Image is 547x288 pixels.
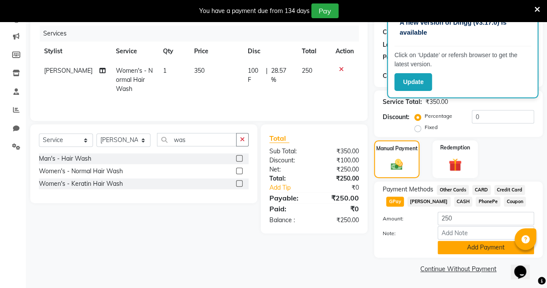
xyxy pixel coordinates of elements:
div: ₹100.00 [314,156,365,165]
div: Card on file: [383,28,418,37]
span: 100 F [248,66,262,84]
div: Coupon Code [383,71,433,81]
th: Service [111,42,158,61]
span: Credit Card [494,185,525,195]
span: | [266,66,268,84]
span: [PERSON_NAME] [44,67,93,74]
iframe: chat widget [511,253,538,279]
div: ₹250.00 [314,216,365,225]
div: Services [40,26,365,42]
span: PhonePe [476,197,500,207]
span: Payment Methods [383,185,433,194]
a: Add Tip [263,183,323,192]
div: Net: [263,165,314,174]
div: ₹350.00 [425,97,448,107]
button: Add Payment [438,241,534,254]
span: 250 [302,67,312,74]
span: [PERSON_NAME] [407,197,451,207]
label: Fixed [425,123,438,131]
input: Amount [438,212,534,225]
div: Women's - Keratin Hair Wash [39,179,123,188]
div: Man's - Hair Wash [39,154,91,163]
div: Payable: [263,193,314,203]
th: Total [297,42,330,61]
span: Coupon [504,197,526,207]
div: You have a payment due from 134 days [199,6,310,16]
div: Sub Total: [263,147,314,156]
label: Note: [376,230,431,237]
div: Last Visit: [383,40,412,49]
span: 1 [163,67,166,74]
div: ₹250.00 [314,165,365,174]
span: Total [269,134,289,143]
th: Disc [243,42,297,61]
div: Service Total: [383,97,422,107]
th: Qty [158,42,189,61]
span: CARD [472,185,491,195]
div: Women's - Normal Hair Wash [39,167,123,176]
span: Other Cards [437,185,469,195]
div: ₹250.00 [314,174,365,183]
span: Women's - Normal Hair Wash [116,67,153,93]
div: Balance : [263,216,314,225]
span: 28.57 % [271,66,291,84]
th: Price [189,42,243,61]
div: Total: [263,174,314,183]
div: ₹250.00 [314,193,365,203]
label: Manual Payment [376,145,418,152]
button: Update [394,73,432,91]
input: Search or Scan [157,133,237,146]
button: Pay [311,3,339,18]
span: 350 [194,67,205,74]
span: GPay [386,197,404,207]
input: Add Note [438,226,534,239]
img: _gift.svg [445,157,466,173]
span: CASH [454,197,473,207]
img: _cash.svg [387,158,407,172]
label: Amount: [376,215,431,223]
p: Click on ‘Update’ or refersh browser to get the latest version. [394,51,531,69]
div: Paid: [263,204,314,214]
th: Stylist [39,42,111,61]
div: Points: [383,53,402,62]
div: ₹0 [323,183,365,192]
div: Discount: [263,156,314,165]
a: Continue Without Payment [376,265,541,274]
label: Redemption [440,144,470,152]
label: Percentage [425,112,452,120]
p: A new version of Dingg (v3.17.0) is available [400,18,526,37]
div: Discount: [383,113,409,122]
div: ₹0 [314,204,365,214]
div: ₹350.00 [314,147,365,156]
th: Action [330,42,359,61]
